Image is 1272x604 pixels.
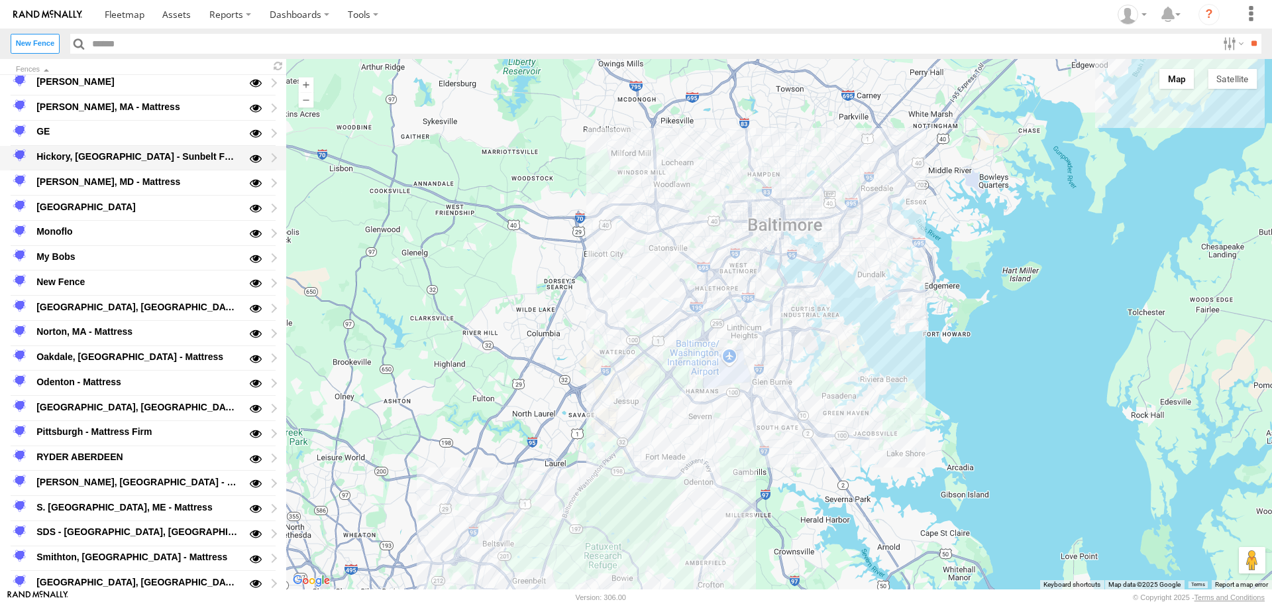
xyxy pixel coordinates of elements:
[34,424,240,440] div: Pittsburgh - Mattress Firm
[34,224,240,240] div: Monoflo
[299,92,314,107] button: Zoom out
[7,591,68,604] a: Visit our Website
[299,77,314,92] button: Zoom in
[34,399,240,415] div: [GEOGRAPHIC_DATA], [GEOGRAPHIC_DATA] - Mattress
[13,10,82,19] img: rand-logo.svg
[34,74,240,90] div: [PERSON_NAME]
[1191,582,1205,587] a: Terms (opens in new tab)
[1194,593,1265,601] a: Terms and Conditions
[1159,69,1194,89] button: Show street map
[34,374,240,390] div: Odenton - Mattress
[270,60,286,73] span: Refresh
[34,149,240,164] div: Hickory, [GEOGRAPHIC_DATA] - Sunbelt Furniture
[34,174,240,190] div: [PERSON_NAME], MD - Mattress
[1043,580,1100,589] button: Keyboard shortcuts
[34,499,240,515] div: S. [GEOGRAPHIC_DATA], ME - Mattress
[34,99,240,115] div: [PERSON_NAME], MA - Mattress
[11,34,60,53] label: Create New Fence
[34,574,240,590] div: [GEOGRAPHIC_DATA], [GEOGRAPHIC_DATA] - Mattress
[34,324,240,340] div: Norton, MA - Mattress
[290,572,333,589] a: Open this area in Google Maps (opens a new window)
[1133,593,1265,601] div: © Copyright 2025 -
[1113,5,1151,25] div: ryan phillips
[1215,581,1268,588] a: Report a map error
[34,199,240,215] div: [GEOGRAPHIC_DATA]
[34,474,240,490] div: [PERSON_NAME], [GEOGRAPHIC_DATA] - Mattress
[34,449,240,465] div: RYDER ABERDEEN
[1208,69,1257,89] button: Show satellite imagery
[1108,581,1181,588] span: Map data ©2025 Google
[1198,4,1220,25] i: ?
[576,593,626,601] div: Version: 306.00
[34,549,240,565] div: Smithton, [GEOGRAPHIC_DATA] - Mattress
[1239,547,1265,574] button: Drag Pegman onto the map to open Street View
[34,274,240,290] div: New Fence
[34,349,240,365] div: Oakdale, [GEOGRAPHIC_DATA] - Mattress
[34,124,240,140] div: GE
[34,299,240,315] div: [GEOGRAPHIC_DATA], [GEOGRAPHIC_DATA] - Mattress
[290,572,333,589] img: Google
[1218,34,1246,53] label: Search Filter Options
[16,66,260,73] div: Click to Sort
[34,249,240,265] div: My Bobs
[34,524,240,540] div: SDS - [GEOGRAPHIC_DATA], [GEOGRAPHIC_DATA] - Mattress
